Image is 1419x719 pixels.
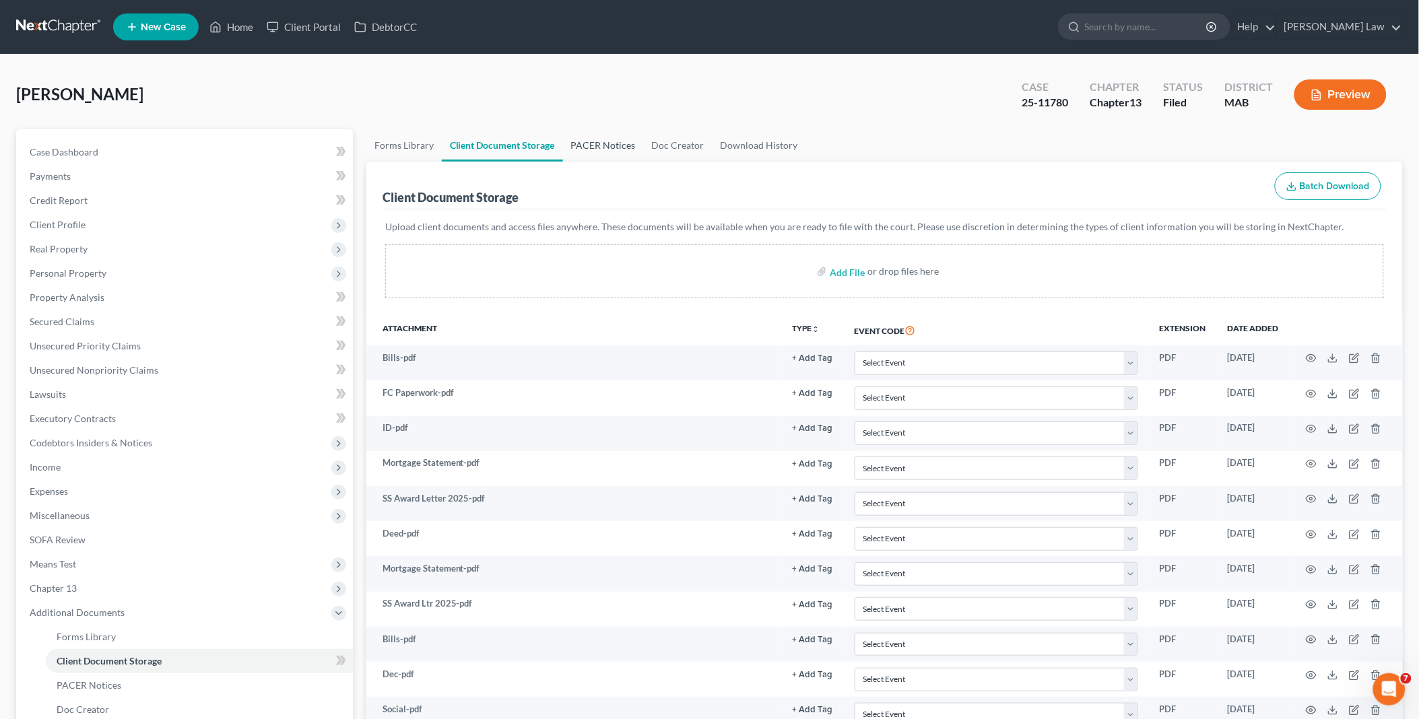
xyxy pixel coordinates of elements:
[793,703,833,716] a: + Add Tag
[366,592,782,627] td: SS Award Ltr 2025-pdf
[57,631,116,642] span: Forms Library
[713,129,806,162] a: Download History
[1129,96,1142,108] span: 13
[30,461,61,473] span: Income
[366,556,782,591] td: Mortgage Statement-pdf
[1217,416,1290,451] td: [DATE]
[1217,380,1290,415] td: [DATE]
[30,485,68,497] span: Expenses
[30,558,76,570] span: Means Test
[46,625,353,649] a: Forms Library
[1217,521,1290,556] td: [DATE]
[1278,15,1402,39] a: [PERSON_NAME] Law
[1217,314,1290,345] th: Date added
[30,219,86,230] span: Client Profile
[366,314,782,345] th: Attachment
[19,334,353,358] a: Unsecured Priority Claims
[141,22,186,32] span: New Case
[1224,95,1273,110] div: MAB
[30,146,98,158] span: Case Dashboard
[1163,95,1203,110] div: Filed
[793,351,833,364] a: + Add Tag
[1149,521,1217,556] td: PDF
[793,386,833,399] a: + Add Tag
[46,673,353,697] a: PACER Notices
[1300,180,1370,192] span: Batch Download
[348,15,424,39] a: DebtorCC
[57,704,109,715] span: Doc Creator
[366,345,782,380] td: Bills-pdf
[1022,95,1068,110] div: 25-11780
[1085,14,1208,39] input: Search by name...
[30,292,104,303] span: Property Analysis
[30,510,90,521] span: Miscellaneous
[30,437,152,448] span: Codebtors Insiders & Notices
[19,164,353,189] a: Payments
[366,627,782,662] td: Bills-pdf
[793,460,833,469] button: + Add Tag
[366,662,782,697] td: Dec-pdf
[366,380,782,415] td: FC Paperwork-pdf
[385,220,1384,234] p: Upload client documents and access files anywhere. These documents will be available when you are...
[793,597,833,610] a: + Add Tag
[793,456,833,469] a: + Add Tag
[793,565,833,574] button: + Add Tag
[46,649,353,673] a: Client Document Storage
[442,129,563,162] a: Client Document Storage
[1224,79,1273,95] div: District
[57,655,162,666] span: Client Document Storage
[57,679,121,691] span: PACER Notices
[793,324,820,333] button: TYPEunfold_more
[793,636,833,644] button: + Add Tag
[366,486,782,521] td: SS Award Letter 2025-pdf
[1294,79,1387,110] button: Preview
[1022,79,1068,95] div: Case
[19,310,353,334] a: Secured Claims
[793,633,833,646] a: + Add Tag
[644,129,713,162] a: Doc Creator
[30,243,88,254] span: Real Property
[793,706,833,714] button: + Add Tag
[1149,556,1217,591] td: PDF
[1149,314,1217,345] th: Extension
[1163,79,1203,95] div: Status
[793,527,833,540] a: + Add Tag
[793,601,833,609] button: + Add Tag
[793,492,833,505] a: + Add Tag
[383,189,519,205] div: Client Document Storage
[19,189,353,213] a: Credit Report
[1217,556,1290,591] td: [DATE]
[30,267,106,279] span: Personal Property
[793,354,833,363] button: + Add Tag
[30,534,86,545] span: SOFA Review
[1149,451,1217,486] td: PDF
[30,607,125,618] span: Additional Documents
[30,170,71,182] span: Payments
[1217,662,1290,697] td: [DATE]
[30,388,66,400] span: Lawsuits
[260,15,348,39] a: Client Portal
[1217,627,1290,662] td: [DATE]
[30,364,158,376] span: Unsecured Nonpriority Claims
[1090,95,1142,110] div: Chapter
[563,129,644,162] a: PACER Notices
[867,265,939,278] div: or drop files here
[812,325,820,333] i: unfold_more
[1275,172,1381,201] button: Batch Download
[30,582,77,594] span: Chapter 13
[1149,486,1217,521] td: PDF
[793,389,833,398] button: + Add Tag
[793,530,833,539] button: + Add Tag
[1149,416,1217,451] td: PDF
[793,671,833,679] button: + Add Tag
[366,521,782,556] td: Deed-pdf
[793,495,833,504] button: + Add Tag
[19,140,353,164] a: Case Dashboard
[1217,486,1290,521] td: [DATE]
[19,407,353,431] a: Executory Contracts
[1149,662,1217,697] td: PDF
[1090,79,1142,95] div: Chapter
[30,413,116,424] span: Executory Contracts
[1149,592,1217,627] td: PDF
[366,451,782,486] td: Mortgage Statement-pdf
